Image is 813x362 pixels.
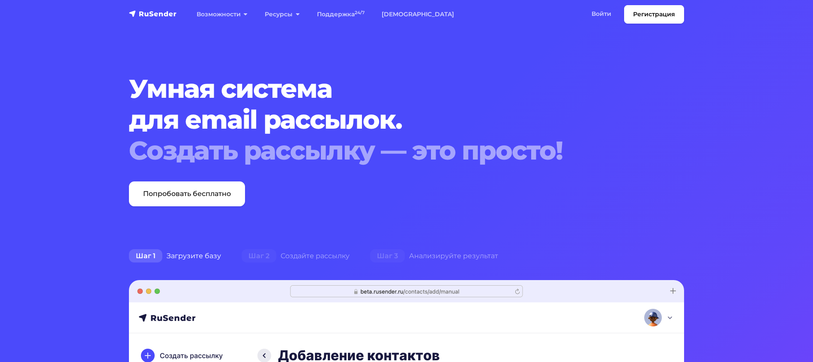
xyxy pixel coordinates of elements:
div: Загрузите базу [119,247,231,265]
span: Шаг 1 [129,249,162,263]
div: Создайте рассылку [231,247,360,265]
a: Поддержка24/7 [308,6,373,23]
a: Регистрация [624,5,684,24]
sup: 24/7 [355,10,365,15]
a: [DEMOGRAPHIC_DATA] [373,6,463,23]
a: Попробовать бесплатно [129,181,245,206]
a: Ресурсы [256,6,308,23]
h1: Умная система для email рассылок. [129,73,637,166]
div: Создать рассылку — это просто! [129,135,637,166]
a: Возможности [188,6,256,23]
a: Войти [583,5,620,23]
span: Шаг 2 [242,249,276,263]
span: Шаг 3 [370,249,405,263]
div: Анализируйте результат [360,247,508,265]
img: RuSender [129,9,177,18]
